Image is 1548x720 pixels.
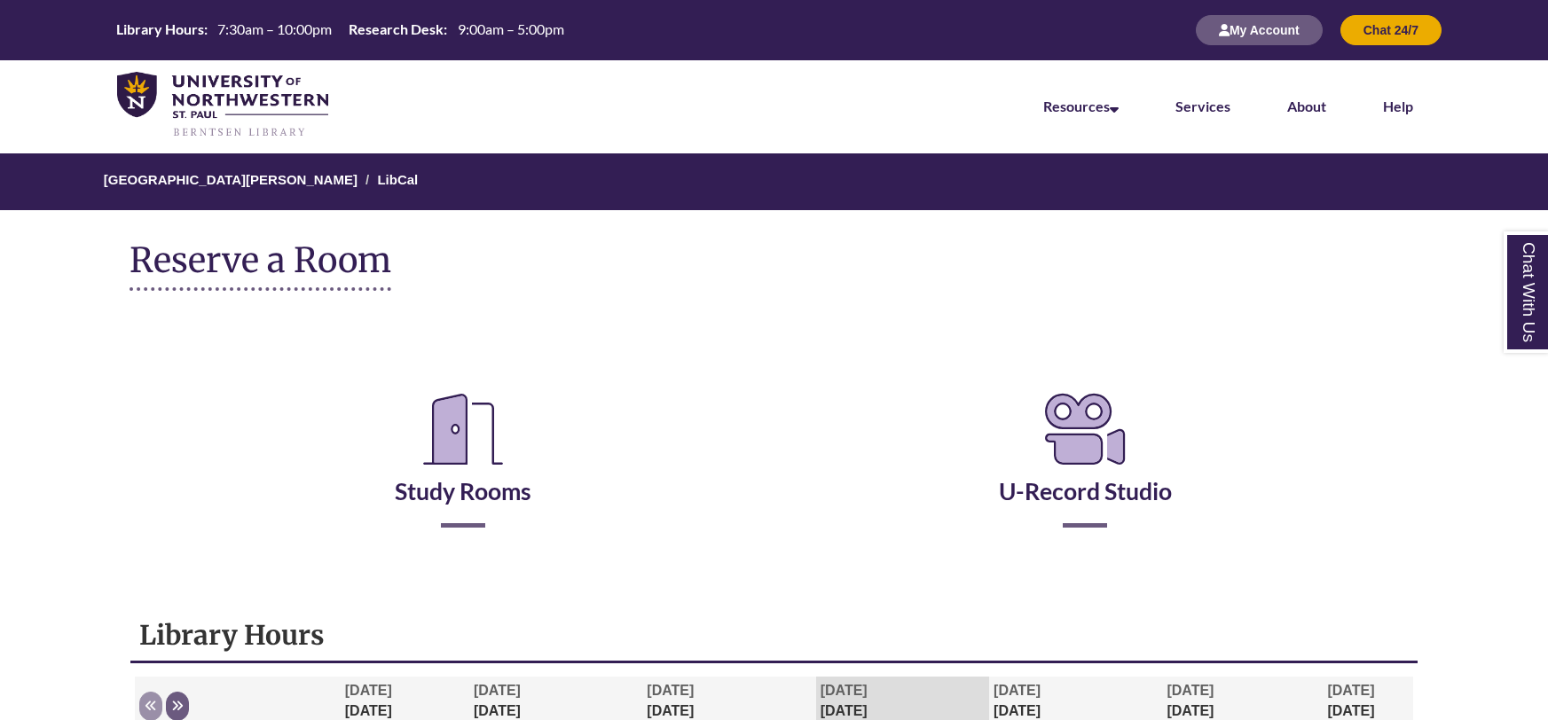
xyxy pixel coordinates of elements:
[647,683,694,698] span: [DATE]
[1340,22,1442,37] a: Chat 24/7
[130,153,1418,210] nav: Breadcrumb
[104,172,358,187] a: [GEOGRAPHIC_DATA][PERSON_NAME]
[1340,15,1442,45] button: Chat 24/7
[342,20,450,39] th: Research Desk:
[999,433,1172,505] a: U-Record Studio
[1196,15,1323,45] button: My Account
[1383,98,1413,114] a: Help
[130,335,1418,580] div: Reserve a Room
[1167,683,1214,698] span: [DATE]
[1287,98,1326,114] a: About
[109,20,210,39] th: Library Hours:
[117,72,328,138] img: UNWSP Library Logo
[1043,98,1119,114] a: Resources
[139,618,1409,652] h1: Library Hours
[474,683,521,698] span: [DATE]
[217,20,332,37] span: 7:30am – 10:00pm
[130,241,391,291] h1: Reserve a Room
[1175,98,1230,114] a: Services
[994,683,1041,698] span: [DATE]
[109,20,570,41] a: Hours Today
[345,683,392,698] span: [DATE]
[1327,683,1374,698] span: [DATE]
[821,683,868,698] span: [DATE]
[377,172,418,187] a: LibCal
[109,20,570,39] table: Hours Today
[1196,22,1323,37] a: My Account
[458,20,564,37] span: 9:00am – 5:00pm
[395,433,531,505] a: Study Rooms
